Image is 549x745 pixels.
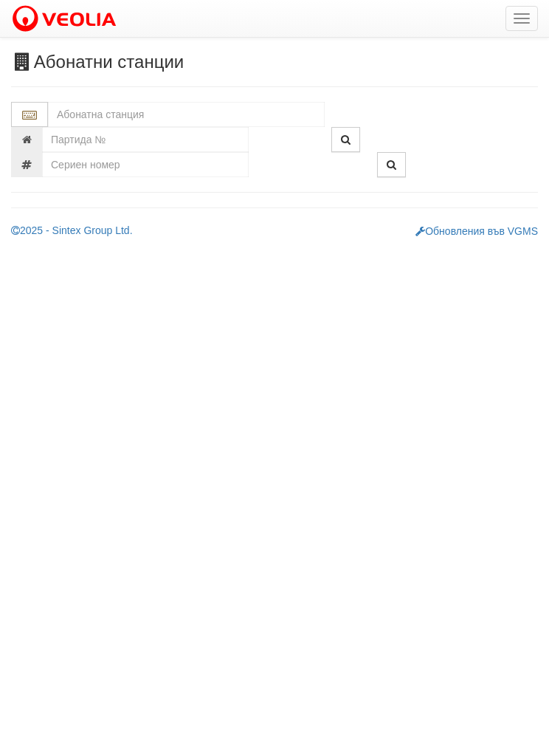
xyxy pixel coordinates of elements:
[42,127,249,152] input: Партида №
[42,152,249,177] input: Сериен номер
[415,225,538,237] a: Обновления във VGMS
[11,52,538,72] h3: Абонатни станции
[11,4,123,35] img: VeoliaLogo.png
[48,102,325,127] input: Абонатна станция
[11,224,133,236] a: 2025 - Sintex Group Ltd.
